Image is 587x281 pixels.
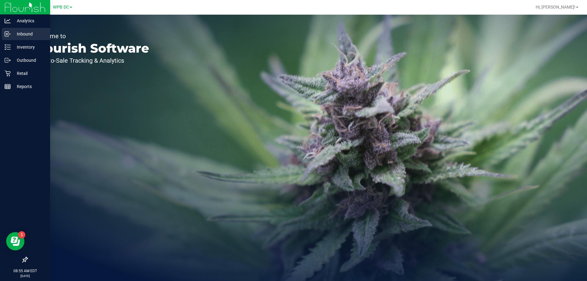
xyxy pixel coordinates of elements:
[5,83,11,90] inline-svg: Reports
[3,268,47,274] p: 08:55 AM EDT
[11,70,47,77] p: Retail
[5,44,11,50] inline-svg: Inventory
[5,31,11,37] inline-svg: Inbound
[5,18,11,24] inline-svg: Analytics
[536,5,575,9] span: Hi, [PERSON_NAME]!
[6,232,24,250] iframe: Resource center
[11,30,47,38] p: Inbound
[5,70,11,76] inline-svg: Retail
[33,33,149,39] p: Welcome to
[11,83,47,90] p: Reports
[33,57,149,64] p: Seed-to-Sale Tracking & Analytics
[11,57,47,64] p: Outbound
[11,17,47,24] p: Analytics
[3,274,47,278] p: [DATE]
[5,57,11,63] inline-svg: Outbound
[18,231,25,238] iframe: Resource center unread badge
[11,43,47,51] p: Inventory
[53,5,69,10] span: WPB DC
[33,42,149,54] p: Flourish Software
